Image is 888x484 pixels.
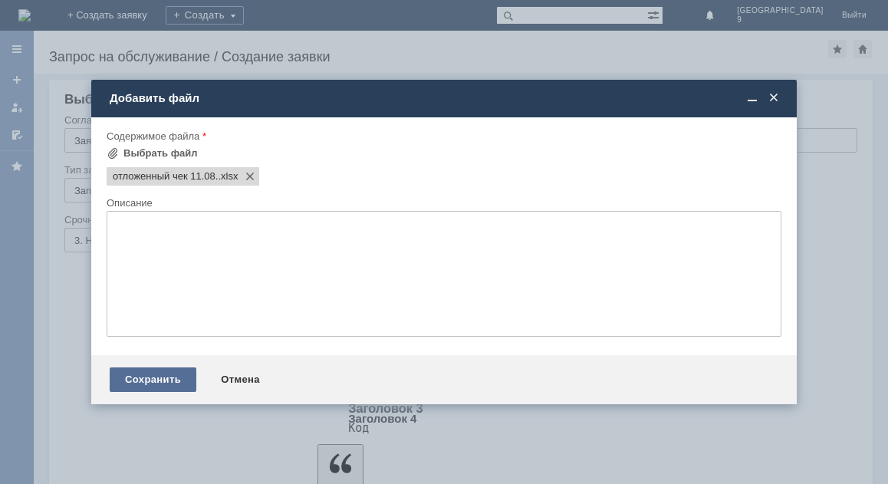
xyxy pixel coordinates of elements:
div: Добавить файл [110,91,781,105]
span: Закрыть [766,91,781,105]
div: Описание [107,198,778,208]
span: отложенный чек 11.08..xlsx [113,170,218,183]
span: отложенный чек 11.08..xlsx [218,170,238,183]
div: Выбрать файл [123,147,198,160]
div: Добрый день! Прошу удалить отложенный чек. [6,6,224,31]
span: Свернуть (Ctrl + M) [745,91,760,105]
div: Содержимое файла [107,131,778,141]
